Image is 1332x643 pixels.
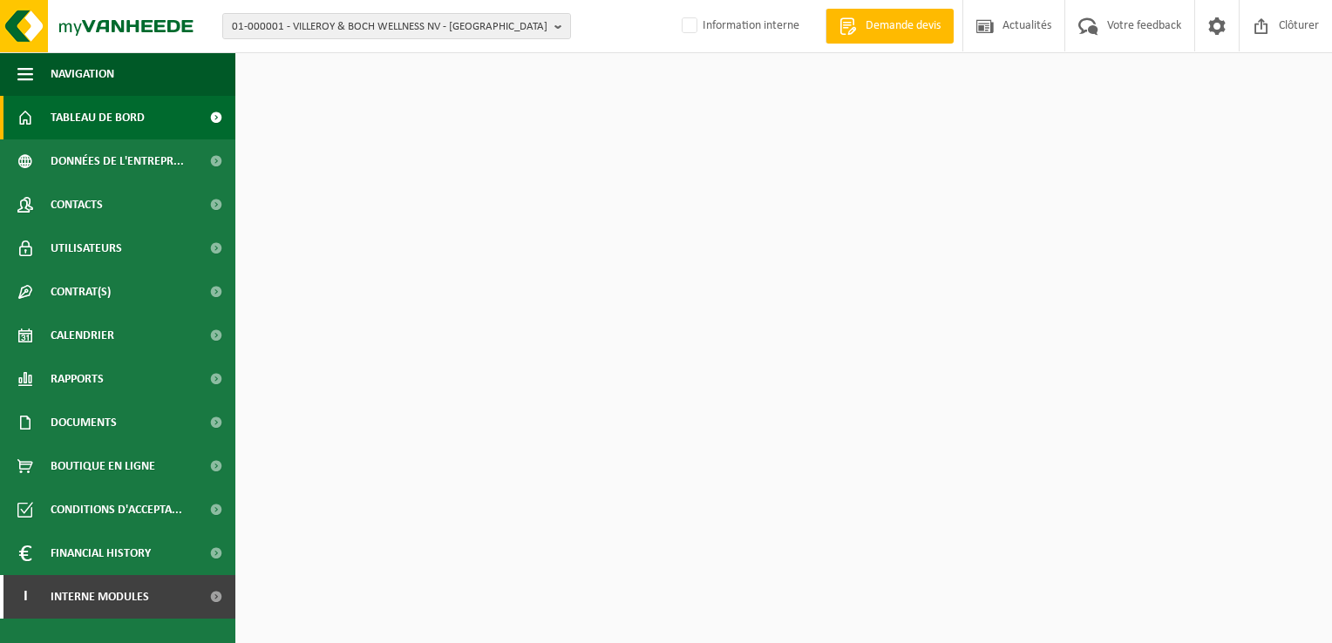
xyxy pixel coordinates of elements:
span: Navigation [51,52,114,96]
span: Contacts [51,183,103,227]
span: Utilisateurs [51,227,122,270]
label: Information interne [678,13,799,39]
span: Calendrier [51,314,114,357]
span: Interne modules [51,575,149,619]
button: 01-000001 - VILLEROY & BOCH WELLNESS NV - [GEOGRAPHIC_DATA] [222,13,571,39]
span: Financial History [51,531,151,575]
a: Demande devis [826,9,954,44]
span: Données de l'entrepr... [51,139,184,183]
span: I [17,575,33,619]
span: 01-000001 - VILLEROY & BOCH WELLNESS NV - [GEOGRAPHIC_DATA] [232,14,547,40]
span: Documents [51,401,117,444]
span: Boutique en ligne [51,444,155,488]
span: Contrat(s) [51,270,111,314]
span: Tableau de bord [51,96,145,139]
span: Rapports [51,357,104,401]
span: Demande devis [861,17,945,35]
span: Conditions d'accepta... [51,488,182,531]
